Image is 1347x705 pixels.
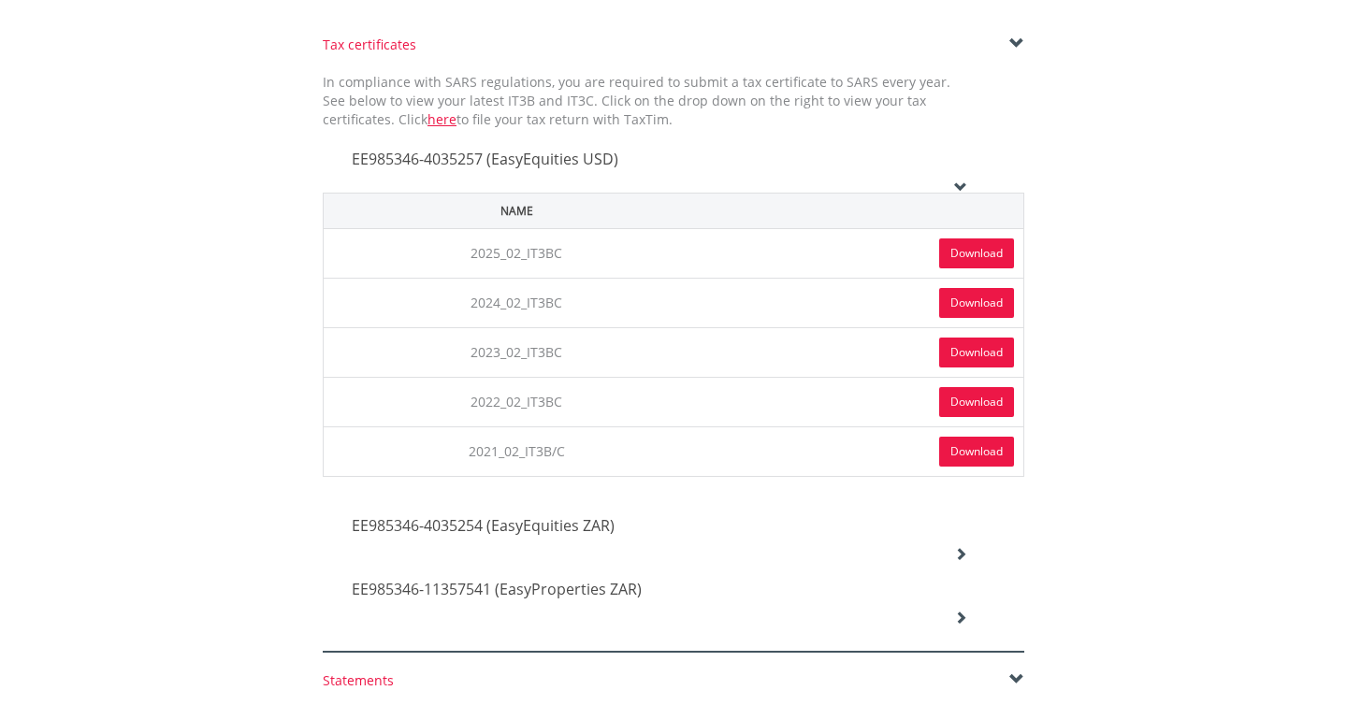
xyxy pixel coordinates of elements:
div: Tax certificates [323,36,1024,54]
td: 2024_02_IT3BC [324,278,710,327]
td: 2022_02_IT3BC [324,377,710,426]
span: EE985346-4035254 (EasyEquities ZAR) [352,515,615,536]
a: Download [939,387,1014,417]
td: 2025_02_IT3BC [324,228,710,278]
a: here [427,110,456,128]
span: Click to file your tax return with TaxTim. [398,110,673,128]
a: Download [939,338,1014,367]
span: In compliance with SARS regulations, you are required to submit a tax certificate to SARS every y... [323,73,950,128]
td: 2023_02_IT3BC [324,327,710,377]
div: Statements [323,671,1024,690]
a: Download [939,238,1014,268]
td: 2021_02_IT3B/C [324,426,710,476]
span: EE985346-4035257 (EasyEquities USD) [352,149,618,169]
a: Download [939,437,1014,467]
th: Name [324,193,710,228]
a: Download [939,288,1014,318]
span: EE985346-11357541 (EasyProperties ZAR) [352,579,642,599]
